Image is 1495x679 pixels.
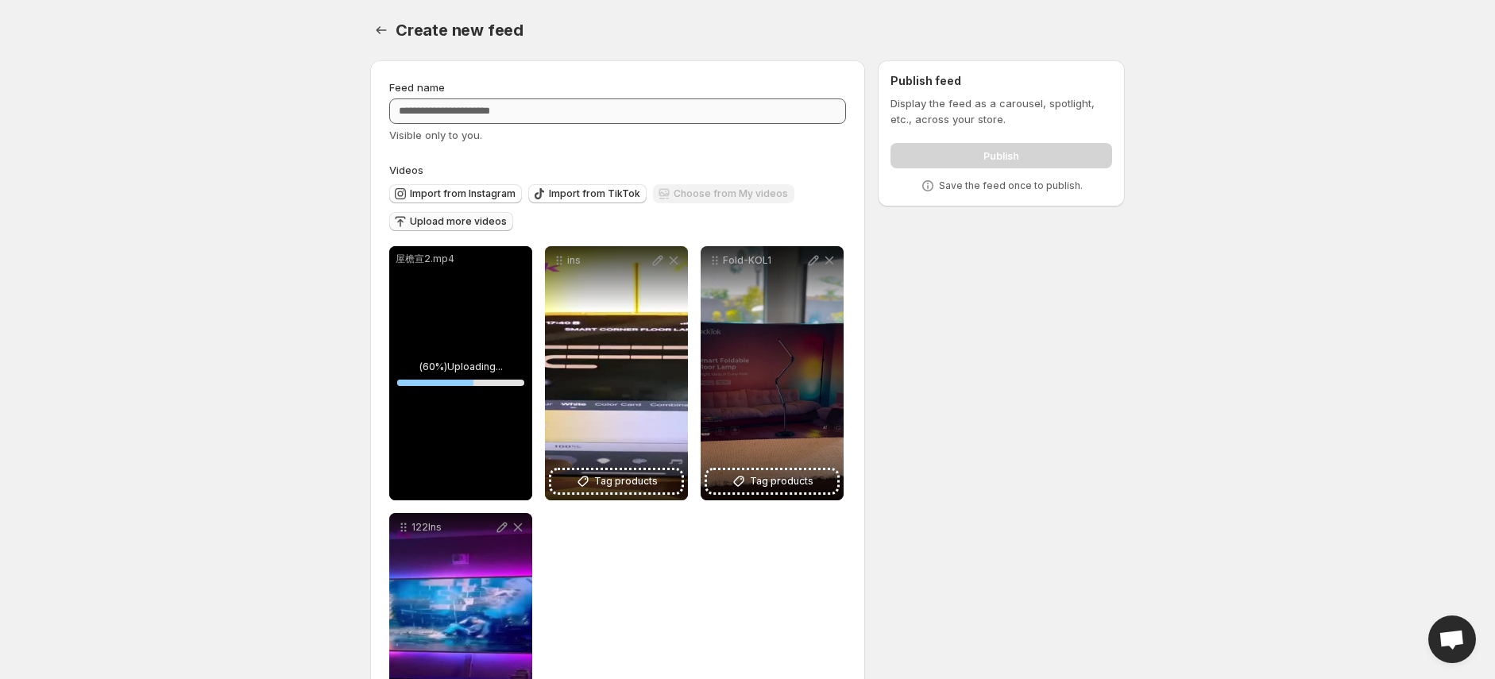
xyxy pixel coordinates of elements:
span: Visible only to you. [389,129,482,141]
p: Display the feed as a carousel, spotlight, etc., across your store. [890,95,1112,127]
span: Feed name [389,81,445,94]
p: ins [567,254,650,267]
div: insTag products [545,246,688,500]
span: Import from Instagram [410,187,516,200]
p: 屋檐宣2.mp4 [396,253,526,265]
span: Import from TikTok [549,187,640,200]
span: Videos [389,164,423,176]
button: Settings [370,19,392,41]
span: Tag products [750,473,813,489]
div: Fold-KOL1Tag products [701,246,844,500]
span: Tag products [594,473,658,489]
button: Import from Instagram [389,184,522,203]
h2: Publish feed [890,73,1112,89]
span: Create new feed [396,21,523,40]
p: Fold-KOL1 [723,254,805,267]
button: Tag products [707,470,837,492]
button: Import from TikTok [528,184,647,203]
p: 122Ins [411,521,494,534]
p: Save the feed once to publish. [939,179,1083,192]
button: Tag products [551,470,682,492]
a: Open chat [1428,615,1476,663]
